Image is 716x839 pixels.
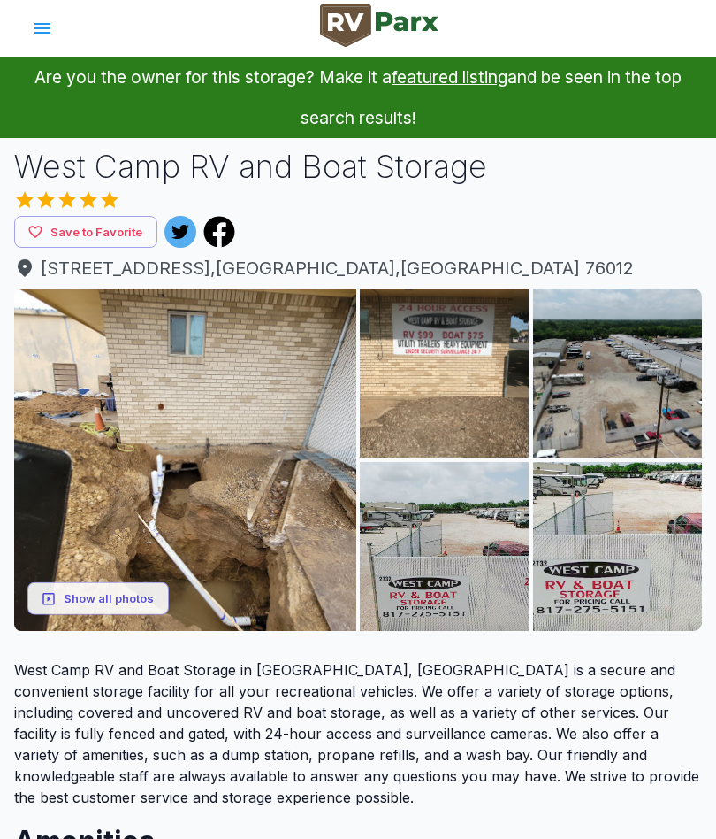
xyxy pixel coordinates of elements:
p: Are you the owner for this storage? Make it a and be seen in the top search results! [21,57,695,138]
span: [STREET_ADDRESS] , [GEOGRAPHIC_DATA] , [GEOGRAPHIC_DATA] 76012 [14,255,702,281]
a: RVParx Logo [320,4,438,52]
button: account of current user [21,7,64,50]
img: AJQcZqKbzMNdo5PRwNAxQ3OIhbe4En7MSCiXIYcokNomffpuP8Qhg0pWToR_10HVNQ7lVektwl5Ube09lzAF66SaOZGXHNkFw... [360,289,529,458]
img: AJQcZqIELKQQkaJ3pqDFAphnbDhSM7TEE4self04aR3NARGI1slZfS03YHEoJ2mu20vC37-r4HFo60A_YmrP3mlWp-W1zaplD... [533,289,702,458]
button: Show all photos [27,582,169,615]
p: West Camp RV and Boat Storage in [GEOGRAPHIC_DATA], [GEOGRAPHIC_DATA] is a secure and convenient ... [14,659,702,808]
button: Save to Favorite [14,216,157,249]
img: AJQcZqL4Mr7koK-hLDVODfMABLxOTR_hjDw2rh3QbRj-jFp1PggqYMZPcqoxwFhSUeqlq-Bb9WCOvHD3j-2ht1IEDCXlCTkBF... [14,289,356,631]
h1: West Camp RV and Boat Storage [14,145,702,189]
img: AJQcZqJIUFZnAk8wr24RsVdsu5f-9CsqcB-tY0mctvuE1b4eKO7yS0EW5oQn5yjQZl99TD2pZis2geheTUFiD_erKeAn0S7Vr... [533,462,702,631]
img: RVParx Logo [320,4,438,47]
a: [STREET_ADDRESS],[GEOGRAPHIC_DATA],[GEOGRAPHIC_DATA] 76012 [14,255,702,281]
img: AJQcZqIGf93BFmaD61vHcZV7MSahK0CKS5slS0Tfe1hlB8OQWILT3Nod7zwF3zWgRWBxojyyy1vNrknn3XaxrQITceFkkE2qJ... [360,462,529,631]
a: featured listing [392,66,507,88]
